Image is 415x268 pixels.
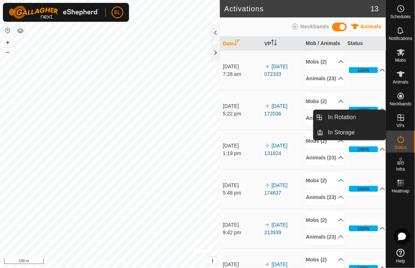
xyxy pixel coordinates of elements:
[324,110,386,125] a: In Rotation
[396,123,404,128] span: VPs
[224,4,371,13] h2: Activations
[314,125,386,140] li: In Storage
[347,63,386,77] p-accordion-header: 100%
[386,246,415,266] a: Help
[349,186,378,192] div: 100%
[81,259,109,265] a: Privacy Policy
[264,182,287,196] a: [DATE] 174637
[306,70,344,87] p-accordion-header: Animals (23)
[264,64,270,69] img: arrow
[396,167,405,171] span: Infra
[223,221,261,229] div: [DATE]
[347,142,386,157] p-accordion-header: 100%
[303,37,345,51] th: Mob / Animals
[306,212,344,228] p-accordion-header: Mobs (2)
[306,172,344,189] p-accordion-header: Mobs (2)
[223,70,261,78] div: 7:26 am
[306,133,344,149] p-accordion-header: Mobs (2)
[306,229,344,245] p-accordion-header: Animals (23)
[306,252,344,268] p-accordion-header: Mobs (2)
[9,6,100,19] img: Gallagher Logo
[393,80,408,84] span: Animals
[358,225,370,232] div: 100%
[306,110,344,126] p-accordion-header: Animals (23)
[3,26,12,35] button: Reset Map
[349,146,378,152] div: 100%
[223,182,261,189] div: [DATE]
[16,27,25,35] button: Map Layers
[271,41,277,46] p-sorticon: Activate to sort
[347,182,386,196] p-accordion-header: 100%
[223,142,261,150] div: [DATE]
[301,24,329,29] span: Neckbands
[306,54,344,70] p-accordion-header: Mobs (2)
[264,261,270,267] img: arrow
[264,143,287,156] a: [DATE] 131824
[306,93,344,110] p-accordion-header: Mobs (2)
[347,221,386,236] p-accordion-header: 100%
[349,67,378,73] div: 100%
[328,113,356,122] span: In Rotation
[306,189,344,206] p-accordion-header: Animals (23)
[209,257,217,265] button: i
[223,150,261,157] div: 1:19 pm
[358,186,370,192] div: 100%
[220,37,261,51] th: Date
[264,103,270,109] img: arrow
[390,15,411,19] span: Schedules
[358,146,370,153] div: 100%
[223,229,261,236] div: 9:42 pm
[358,67,370,74] div: 100%
[347,102,386,117] p-accordion-header: 100%
[349,107,378,113] div: 100%
[264,182,270,188] img: arrow
[114,9,120,16] span: BL
[3,48,12,56] button: –
[264,222,270,228] img: arrow
[389,36,412,41] span: Notifications
[396,259,405,263] span: Help
[117,259,138,265] a: Contact Us
[394,145,407,150] span: Status
[328,128,355,137] span: In Storage
[3,38,12,47] button: +
[223,102,261,110] div: [DATE]
[349,226,378,231] div: 100%
[314,110,386,125] li: In Rotation
[264,222,287,235] a: [DATE] 213939
[264,64,287,77] a: [DATE] 072333
[390,102,411,106] span: Neckbands
[264,103,287,117] a: [DATE] 172036
[261,37,303,51] th: VP
[360,24,382,29] span: Animals
[306,150,344,166] p-accordion-header: Animals (23)
[212,257,213,264] span: i
[223,110,261,118] div: 5:22 pm
[223,189,261,197] div: 5:48 pm
[392,189,410,193] span: Heatmap
[264,143,270,149] img: arrow
[395,58,406,62] span: Mobs
[324,125,386,140] a: In Storage
[345,37,386,51] th: Status
[371,3,379,14] span: 13
[234,41,240,46] p-sorticon: Activate to sort
[223,63,261,70] div: [DATE]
